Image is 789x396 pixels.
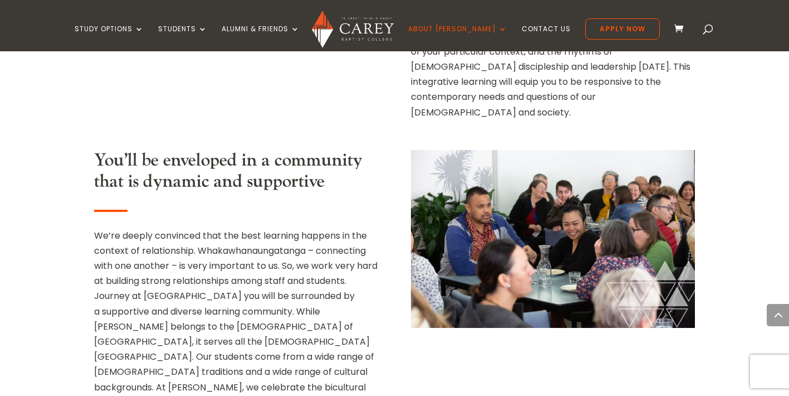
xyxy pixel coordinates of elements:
[522,25,571,51] a: Contact Us
[312,11,394,48] img: Carey Baptist College
[94,150,378,199] h3: You’ll be enveloped in a community that is dynamic and supportive
[222,25,300,51] a: Alumni & Friends
[75,25,144,51] a: Study Options
[411,150,695,328] img: Community Life at Carey
[158,25,207,51] a: Students
[408,25,507,51] a: About [PERSON_NAME]
[585,18,660,40] a: Apply Now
